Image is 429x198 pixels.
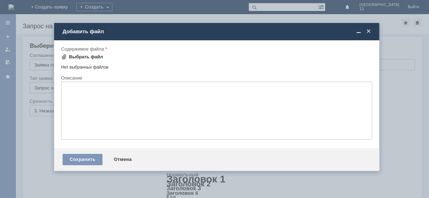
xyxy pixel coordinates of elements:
[69,54,103,60] div: Выбрать файл
[365,28,372,35] span: Закрыть
[61,76,371,80] div: Описание
[63,28,372,35] div: Добавить файл
[355,28,362,35] span: Свернуть (Ctrl + M)
[3,3,103,14] div: Добрый вечер, удалите пожалуйста отложенные чеки [DATE] [PERSON_NAME]
[61,47,371,51] div: Содержимое файла
[61,62,372,70] div: Нет выбранных файлов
